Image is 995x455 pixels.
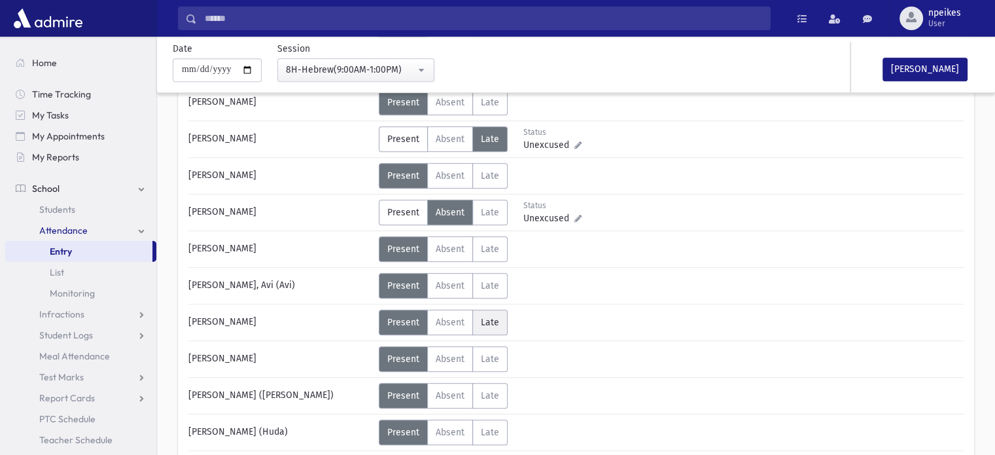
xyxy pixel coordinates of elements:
[182,126,379,152] div: [PERSON_NAME]
[182,200,379,225] div: [PERSON_NAME]
[481,97,499,108] span: Late
[387,134,419,145] span: Present
[286,63,415,77] div: 8H-Hebrew(9:00AM-1:00PM)
[387,427,419,438] span: Present
[5,126,156,147] a: My Appointments
[5,325,156,346] a: Student Logs
[5,105,156,126] a: My Tasks
[173,42,192,56] label: Date
[379,310,508,335] div: AttTypes
[182,346,379,372] div: [PERSON_NAME]
[10,5,86,31] img: AdmirePro
[5,52,156,73] a: Home
[387,280,419,291] span: Present
[5,283,156,304] a: Monitoring
[182,310,379,335] div: [PERSON_NAME]
[39,392,95,404] span: Report Cards
[523,138,574,152] span: Unexcused
[379,273,508,299] div: AttTypes
[481,134,499,145] span: Late
[379,346,508,372] div: AttTypes
[882,58,968,81] button: [PERSON_NAME]
[481,317,499,328] span: Late
[481,427,499,438] span: Late
[436,244,464,255] span: Absent
[182,420,379,445] div: [PERSON_NAME] (Huda)
[481,280,499,291] span: Late
[387,354,419,365] span: Present
[5,220,156,241] a: Attendance
[523,200,582,211] div: Status
[197,7,770,30] input: Search
[379,126,508,152] div: AttTypes
[39,350,110,362] span: Meal Attendance
[436,427,464,438] span: Absent
[32,109,69,121] span: My Tasks
[928,18,961,29] span: User
[436,97,464,108] span: Absent
[5,388,156,409] a: Report Cards
[379,90,508,115] div: AttTypes
[481,244,499,255] span: Late
[50,266,64,278] span: List
[39,204,75,215] span: Students
[39,371,84,383] span: Test Marks
[39,413,96,425] span: PTC Schedule
[182,236,379,262] div: [PERSON_NAME]
[5,429,156,450] a: Teacher Schedule
[436,170,464,181] span: Absent
[436,390,464,401] span: Absent
[436,354,464,365] span: Absent
[32,88,91,100] span: Time Tracking
[5,367,156,388] a: Test Marks
[5,241,152,262] a: Entry
[379,236,508,262] div: AttTypes
[5,409,156,429] a: PTC Schedule
[387,207,419,218] span: Present
[5,147,156,168] a: My Reports
[379,163,508,189] div: AttTypes
[5,346,156,367] a: Meal Attendance
[32,151,79,163] span: My Reports
[182,90,379,115] div: [PERSON_NAME]
[32,183,60,194] span: School
[277,58,434,82] button: 8H-Hebrew(9:00AM-1:00PM)
[481,390,499,401] span: Late
[5,178,156,199] a: School
[523,211,574,225] span: Unexcused
[50,246,72,257] span: Entry
[39,434,113,446] span: Teacher Schedule
[379,420,508,445] div: AttTypes
[50,287,95,299] span: Monitoring
[32,130,105,142] span: My Appointments
[182,273,379,299] div: [PERSON_NAME], Avi (Avi)
[523,126,582,138] div: Status
[5,199,156,220] a: Students
[481,170,499,181] span: Late
[481,207,499,218] span: Late
[387,97,419,108] span: Present
[436,280,464,291] span: Absent
[5,84,156,105] a: Time Tracking
[182,383,379,409] div: [PERSON_NAME] ([PERSON_NAME])
[387,170,419,181] span: Present
[387,317,419,328] span: Present
[39,225,88,236] span: Attendance
[5,304,156,325] a: Infractions
[387,244,419,255] span: Present
[379,200,508,225] div: AttTypes
[928,8,961,18] span: npeikes
[436,207,464,218] span: Absent
[387,390,419,401] span: Present
[32,57,57,69] span: Home
[182,163,379,189] div: [PERSON_NAME]
[277,42,310,56] label: Session
[39,329,93,341] span: Student Logs
[379,383,508,409] div: AttTypes
[436,317,464,328] span: Absent
[5,262,156,283] a: List
[39,308,84,320] span: Infractions
[481,354,499,365] span: Late
[436,134,464,145] span: Absent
